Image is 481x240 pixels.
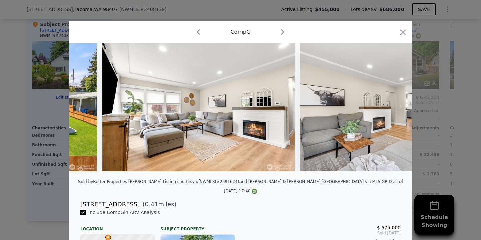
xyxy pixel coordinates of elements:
span: $ 675,000 [377,225,401,230]
img: Property Img [102,43,295,171]
div: Listing courtesy of NWMLS (#2391624) and [PERSON_NAME] & [PERSON_NAME] [GEOGRAPHIC_DATA] via MLS ... [163,179,403,193]
div: Location [80,221,155,232]
span: ( miles) [140,200,176,209]
div: Sold by Better Properties [PERSON_NAME] . [78,179,163,184]
div: • [104,234,108,238]
div: Subject Property [160,221,235,232]
span: Include Comp G in ARV Analysis [86,210,163,215]
div: [STREET_ADDRESS] [80,200,140,209]
div: Comp G [230,28,250,36]
span: Sold [DATE] [246,230,401,236]
img: NWMLS Logo [252,189,257,194]
span: 0.41 [145,201,158,208]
